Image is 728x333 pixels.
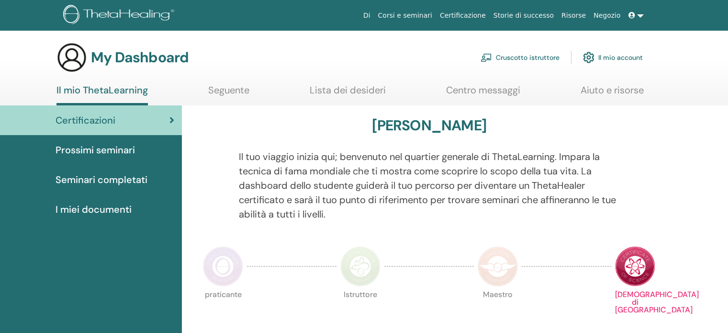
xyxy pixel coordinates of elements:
img: Master [478,246,518,287]
span: Prossimi seminari [56,143,135,157]
h3: [PERSON_NAME] [372,117,486,134]
img: Practitioner [203,246,243,287]
img: cog.svg [583,49,594,66]
a: Negozio [590,7,624,24]
a: Il mio account [583,47,643,68]
img: Instructor [340,246,381,287]
img: Certificate of Science [615,246,655,287]
p: Maestro [478,291,518,331]
a: Cruscotto istruttore [481,47,560,68]
a: Il mio ThetaLearning [56,84,148,105]
p: Istruttore [340,291,381,331]
span: Seminari completati [56,172,147,187]
a: Corsi e seminari [374,7,436,24]
img: generic-user-icon.jpg [56,42,87,73]
a: Storie di successo [490,7,558,24]
a: Aiuto e risorse [581,84,644,103]
img: chalkboard-teacher.svg [481,53,492,62]
a: Di [359,7,374,24]
a: Risorse [558,7,590,24]
p: praticante [203,291,243,331]
a: Seguente [208,84,249,103]
a: Certificazione [436,7,490,24]
h3: My Dashboard [91,49,189,66]
a: Lista dei desideri [310,84,386,103]
p: [DEMOGRAPHIC_DATA] di [GEOGRAPHIC_DATA] [615,291,655,331]
img: logo.png [63,5,178,26]
p: Il tuo viaggio inizia qui; benvenuto nel quartier generale di ThetaLearning. Impara la tecnica di... [239,149,620,221]
a: Centro messaggi [446,84,520,103]
span: Certificazioni [56,113,115,127]
span: I miei documenti [56,202,132,217]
